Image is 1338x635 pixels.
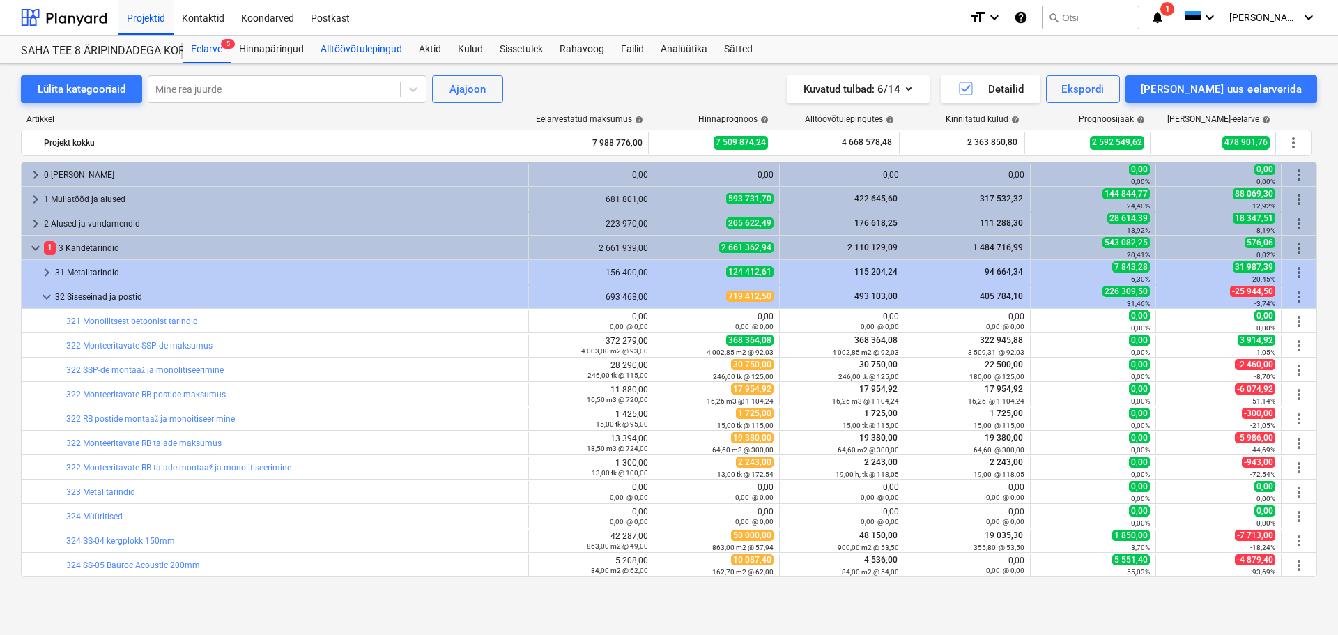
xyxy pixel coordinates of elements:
span: 0,00 [1254,481,1275,492]
small: -72,54% [1250,470,1275,478]
div: 2 Alused ja vundamendid [44,213,523,235]
small: 0,00 @ 0,00 [861,518,899,526]
span: 18 347,51 [1233,213,1275,224]
span: 205 622,49 [726,217,774,229]
small: 8,19% [1256,227,1275,234]
small: 246,00 tk @ 125,00 [838,373,899,381]
span: 478 901,76 [1222,136,1270,149]
span: 593 731,70 [726,193,774,204]
span: Rohkem tegevusi [1291,337,1307,354]
a: 322 RB postide montaaž ja monoitiseerimine [66,414,235,424]
span: 2 661 362,94 [719,242,774,253]
button: Ajajoon [432,75,503,103]
a: Failid [613,36,652,63]
div: 681 801,00 [535,194,648,204]
i: keyboard_arrow_down [1300,9,1317,26]
small: 84,00 m2 @ 62,00 [591,567,648,574]
small: 3,70% [1131,544,1150,551]
span: -4 879,40 [1235,554,1275,565]
small: 0,00% [1256,324,1275,332]
small: 16,26 @ 1 104,24 [968,397,1024,405]
small: 246,00 tk @ 125,00 [713,373,774,381]
span: 17 954,92 [858,384,899,394]
small: 16,50 m3 @ 720,00 [587,396,648,404]
span: Rohkem tegevusi [1291,240,1307,257]
small: 15,00 @ 115,00 [974,422,1024,429]
div: 156 400,00 [535,268,648,277]
small: -51,14% [1250,397,1275,405]
div: Ekspordi [1061,80,1104,98]
span: 2 592 549,62 [1090,136,1144,149]
span: 144 844,77 [1102,188,1150,199]
span: Rohkem tegevusi [1291,484,1307,500]
a: Eelarve5 [183,36,231,63]
small: 355,80 @ 53,50 [974,544,1024,551]
span: 0,00 [1129,481,1150,492]
div: 1 300,00 [535,458,648,477]
small: 0,00 @ 0,00 [610,323,648,330]
div: 1 425,00 [535,409,648,429]
small: 4 002,85 m2 @ 92,03 [832,349,899,356]
small: 55,03% [1127,568,1150,576]
span: search [1048,12,1059,23]
span: 317 532,32 [978,194,1024,204]
span: Rohkem tegevusi [1291,167,1307,183]
small: 19,00 @ 118,05 [974,470,1024,478]
div: 0,00 [535,482,648,502]
span: 226 309,50 [1102,286,1150,297]
span: Rohkem tegevusi [1291,289,1307,305]
small: 0,00 @ 0,00 [610,494,648,501]
i: keyboard_arrow_down [986,9,1003,26]
span: 3 914,92 [1238,335,1275,346]
div: 32 Siseseinad ja postid [55,286,523,308]
span: keyboard_arrow_right [27,215,44,232]
div: 0,00 [911,170,1024,180]
span: 0,00 [1129,408,1150,419]
a: Analüütika [652,36,716,63]
span: -943,00 [1242,457,1275,468]
span: 1 850,00 [1112,530,1150,541]
span: Rohkem tegevusi [1291,557,1307,574]
a: Aktid [410,36,449,63]
small: 0,00% [1131,373,1150,381]
a: Sissetulek [491,36,551,63]
div: Eelarve [183,36,231,63]
small: 0,00 @ 0,00 [861,494,899,501]
span: 576,06 [1245,237,1275,248]
div: Artikkel [21,114,524,124]
small: 246,00 tk @ 115,00 [587,372,648,379]
div: 0,00 [535,507,648,526]
small: 900,00 m2 @ 53,50 [838,544,899,551]
span: 0,00 [1129,310,1150,321]
span: 19 380,00 [731,432,774,443]
span: 0,00 [1129,164,1150,175]
span: keyboard_arrow_right [27,167,44,183]
span: Rohkem tegevusi [1291,533,1307,549]
small: 0,00% [1131,178,1150,185]
span: 1 725,00 [863,408,899,418]
div: Prognoosijääk [1079,114,1145,124]
span: 405 784,10 [978,291,1024,301]
small: -3,74% [1254,300,1275,307]
span: 50 000,00 [731,530,774,541]
div: Rahavoog [551,36,613,63]
span: 1 484 716,99 [971,243,1024,252]
div: 11 880,00 [535,385,648,404]
span: 31 987,39 [1233,261,1275,273]
small: 64,60 m2 @ 300,00 [838,446,899,454]
small: 19,00 h, tk @ 118,05 [836,470,899,478]
div: [PERSON_NAME]-eelarve [1167,114,1270,124]
span: help [1008,116,1020,124]
span: help [758,116,769,124]
span: 0,00 [1254,505,1275,517]
div: 28 290,00 [535,360,648,380]
small: 15,00 tk @ 115,00 [717,422,774,429]
small: 180,00 @ 125,00 [969,373,1024,381]
span: -6 074,92 [1235,383,1275,395]
span: 22 500,00 [983,360,1024,369]
small: 20,45% [1252,275,1275,283]
a: 321 Monoliitsest betoonist tarindid [66,316,198,326]
span: 0,00 [1254,164,1275,175]
small: 0,00 @ 0,00 [861,323,899,330]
